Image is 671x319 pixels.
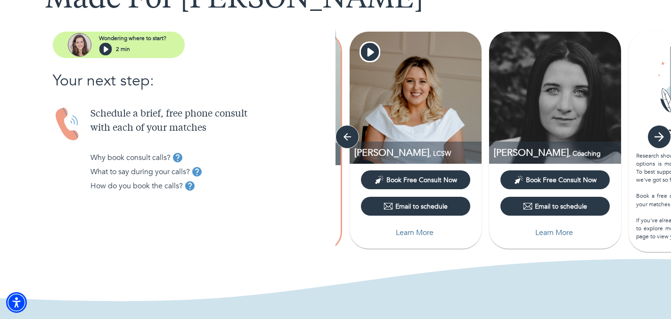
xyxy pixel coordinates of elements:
[116,45,130,53] p: 2 min
[535,227,573,238] p: Learn More
[99,34,166,42] p: Wondering where to start?
[386,176,457,185] span: Book Free Consult Now
[526,176,597,185] span: Book Free Consult Now
[183,179,197,193] button: tooltip
[500,197,610,216] button: Email to schedule
[500,170,610,189] button: Book Free Consult Now
[354,146,482,159] p: LCSW
[90,166,190,177] p: What to say during your calls?
[361,197,470,216] button: Email to schedule
[361,170,470,189] button: Book Free Consult Now
[361,223,470,242] button: Learn More
[53,32,185,58] button: assistantWondering where to start?2 min
[6,292,27,313] div: Accessibility Menu
[500,223,610,242] button: Learn More
[90,152,171,163] p: Why book consult calls?
[384,201,448,211] div: Email to schedule
[523,201,587,211] div: Email to schedule
[190,165,204,179] button: tooltip
[53,69,335,92] p: Your next step:
[53,107,83,142] img: Handset
[429,149,451,158] span: , LCSW
[569,149,601,158] span: , Coaching
[396,227,434,238] p: Learn More
[90,107,335,135] p: Schedule a brief, free phone consult with each of your matches
[171,151,185,165] button: tooltip
[494,146,621,159] p: Coaching
[350,32,482,164] img: Mary Tate profile
[489,32,621,164] img: Abigail Finck profile
[68,33,91,57] img: assistant
[90,180,183,192] p: How do you book the calls?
